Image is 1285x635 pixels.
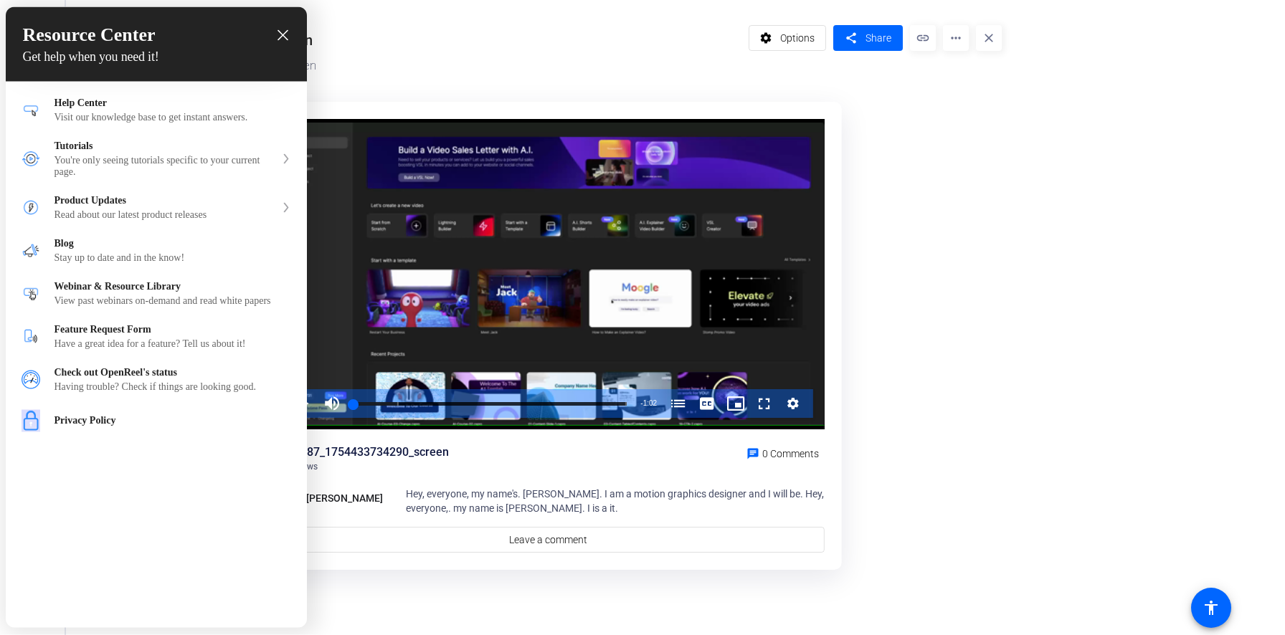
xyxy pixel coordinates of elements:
[6,132,307,186] div: Tutorials
[54,155,275,178] div: You're only seeing tutorials specific to your current page.
[23,49,290,65] h4: Get help when you need it!
[276,29,290,42] div: close resource center
[54,252,291,264] div: Stay up to date and in the know!
[6,401,307,441] div: Privacy Policy
[54,140,275,152] div: Tutorials
[22,242,40,260] img: module icon
[54,238,291,249] div: Blog
[22,328,40,346] img: module icon
[6,82,307,441] div: entering resource center home
[6,82,307,441] div: Resource center home modules
[6,89,307,132] div: Help Center
[22,371,40,389] img: module icon
[54,195,275,206] div: Product Updates
[54,381,291,393] div: Having trouble? Check if things are looking good.
[22,150,40,168] img: module icon
[54,112,291,123] div: Visit our knowledge base to get instant answers.
[54,415,291,426] div: Privacy Policy
[282,203,290,213] svg: expand
[22,101,40,120] img: module icon
[6,229,307,272] div: Blog
[54,295,291,307] div: View past webinars on-demand and read white papers
[22,285,40,303] img: module icon
[6,315,307,358] div: Feature Request Form
[54,338,291,350] div: Have a great idea for a feature? Tell us about it!
[54,324,291,335] div: Feature Request Form
[23,24,290,46] h3: Resource Center
[54,281,291,292] div: Webinar & Resource Library
[22,410,40,432] img: module icon
[282,154,290,164] svg: expand
[54,209,275,221] div: Read about our latest product releases
[6,272,307,315] div: Webinar & Resource Library
[22,199,40,217] img: module icon
[6,186,307,229] div: Product Updates
[54,367,291,378] div: Check out OpenReel's status
[54,97,291,109] div: Help Center
[6,358,307,401] div: Check out OpenReel's status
